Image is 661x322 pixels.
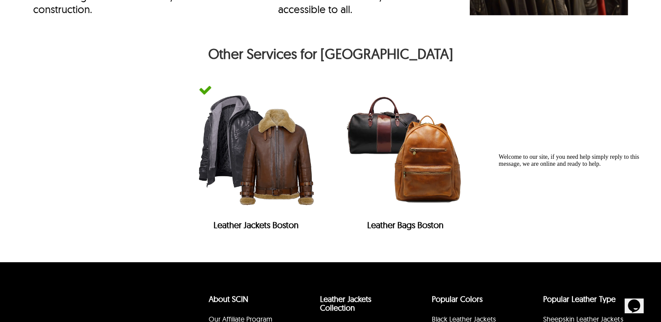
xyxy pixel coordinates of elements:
img: Leather Bags [339,84,471,216]
iframe: chat widget [624,287,652,313]
a: Popular Leather Type [543,294,616,304]
a: Leather BagsLeather Bags Boston [330,75,480,243]
h2: Other Services for [GEOGRAPHIC_DATA] [33,45,628,66]
span: Welcome to our site, if you need help simply reply to this message, we are online and ready to help. [3,3,144,17]
div: Welcome to our site, if you need help simply reply to this message, we are online and ready to help. [3,3,161,17]
h2: Leather Bags Boston [339,220,471,235]
img: green-tick-icon [199,84,212,97]
img: Leather Jackets [190,84,322,216]
a: About SCIN [209,294,248,304]
iframe: chat widget [495,150,652,283]
a: green-tick-iconLeather JacketsLeather Jackets Boston [181,75,330,243]
a: popular leather jacket colors [432,294,483,304]
a: Leather Jackets Collection [320,294,372,313]
h2: Leather Jackets Boston [190,220,322,235]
